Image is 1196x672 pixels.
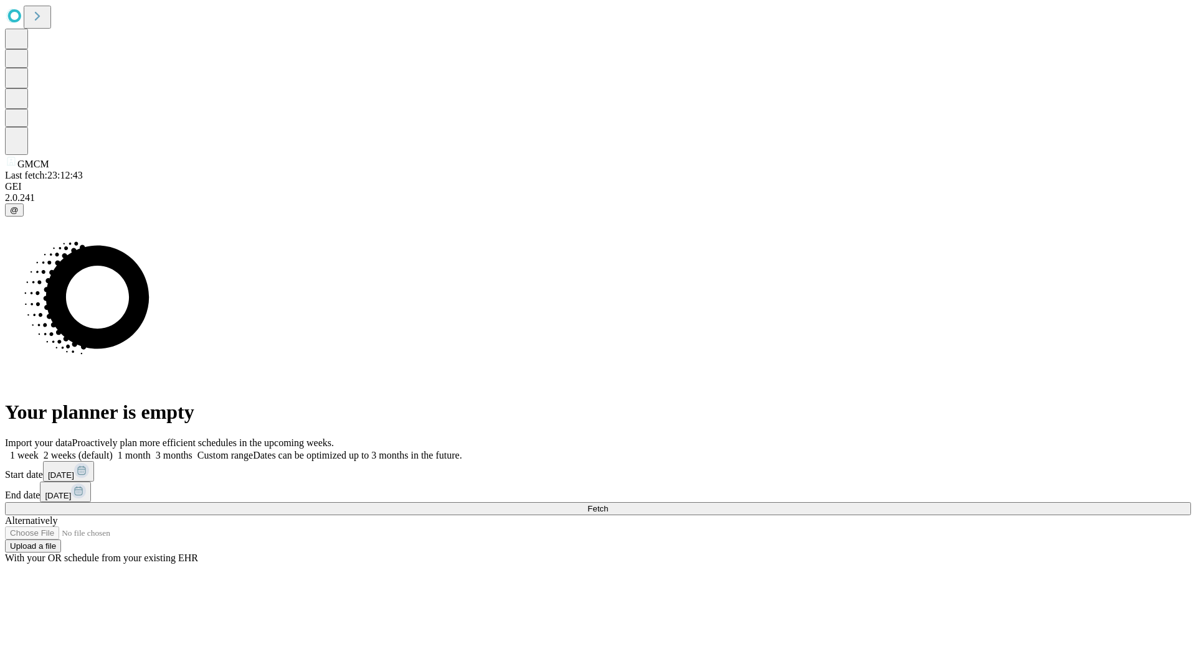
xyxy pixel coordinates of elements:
[156,450,192,460] span: 3 months
[5,502,1191,515] button: Fetch
[17,159,49,169] span: GMCM
[5,437,72,448] span: Import your data
[253,450,462,460] span: Dates can be optimized up to 3 months in the future.
[5,203,24,217] button: @
[5,482,1191,502] div: End date
[5,170,83,180] span: Last fetch: 23:12:43
[40,482,91,502] button: [DATE]
[72,437,334,448] span: Proactively plan more efficient schedules in the upcoming weeks.
[197,450,253,460] span: Custom range
[5,515,57,526] span: Alternatively
[43,461,94,482] button: [DATE]
[5,539,61,553] button: Upload a file
[587,504,608,513] span: Fetch
[10,450,39,460] span: 1 week
[5,192,1191,203] div: 2.0.241
[44,450,113,460] span: 2 weeks (default)
[48,470,74,480] span: [DATE]
[118,450,151,460] span: 1 month
[10,205,19,215] span: @
[5,401,1191,424] h1: Your planner is empty
[5,553,198,563] span: With your OR schedule from your existing EHR
[5,461,1191,482] div: Start date
[45,491,71,500] span: [DATE]
[5,181,1191,192] div: GEI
